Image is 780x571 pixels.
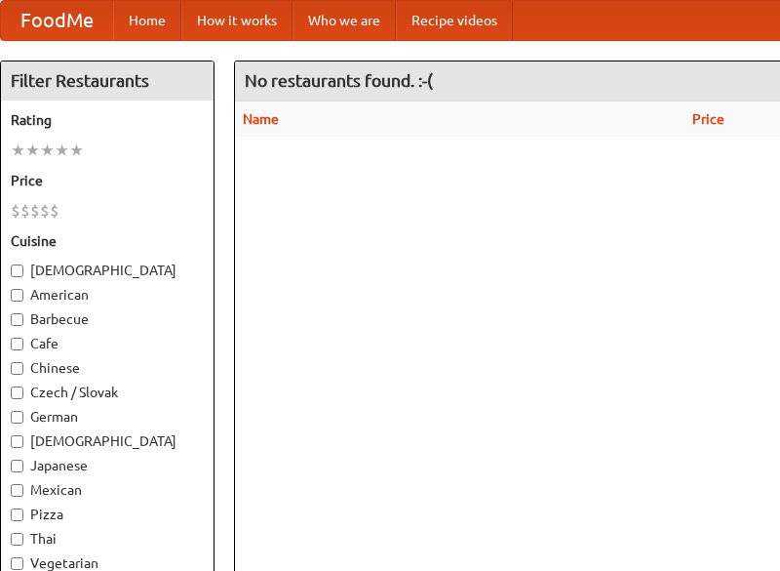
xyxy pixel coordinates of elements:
input: [DEMOGRAPHIC_DATA] [11,265,23,277]
input: American [11,289,23,302]
li: $ [20,200,30,222]
label: German [11,407,204,427]
label: Mexican [11,480,204,500]
li: ★ [11,140,25,161]
a: Who we are [292,1,396,40]
label: [DEMOGRAPHIC_DATA] [11,431,204,451]
li: $ [30,200,40,222]
ng-pluralize: No restaurants found. :-( [245,71,433,90]
label: Cafe [11,334,204,353]
h5: Cuisine [11,231,204,251]
input: Mexican [11,484,23,497]
li: $ [50,200,59,222]
li: ★ [25,140,40,161]
a: Recipe videos [396,1,513,40]
li: $ [11,200,20,222]
input: Pizza [11,509,23,521]
label: [DEMOGRAPHIC_DATA] [11,261,204,280]
label: Japanese [11,456,204,475]
h4: Filter Restaurants [1,61,214,101]
input: [DEMOGRAPHIC_DATA] [11,435,23,448]
input: Chinese [11,362,23,375]
label: Pizza [11,505,204,524]
li: ★ [55,140,69,161]
input: Barbecue [11,313,23,326]
input: Japanese [11,460,23,472]
li: ★ [69,140,84,161]
a: Price [692,111,724,127]
li: $ [40,200,50,222]
label: Thai [11,529,204,549]
a: Home [113,1,181,40]
a: How it works [181,1,292,40]
label: Barbecue [11,309,204,329]
h5: Price [11,171,204,190]
li: ★ [40,140,55,161]
input: Thai [11,533,23,546]
input: German [11,411,23,424]
label: American [11,285,204,305]
h5: Rating [11,110,204,130]
input: Cafe [11,338,23,350]
label: Chinese [11,358,204,378]
a: FoodMe [1,1,113,40]
a: Name [243,111,279,127]
input: Czech / Slovak [11,387,23,399]
input: Vegetarian [11,557,23,570]
label: Czech / Slovak [11,383,204,402]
